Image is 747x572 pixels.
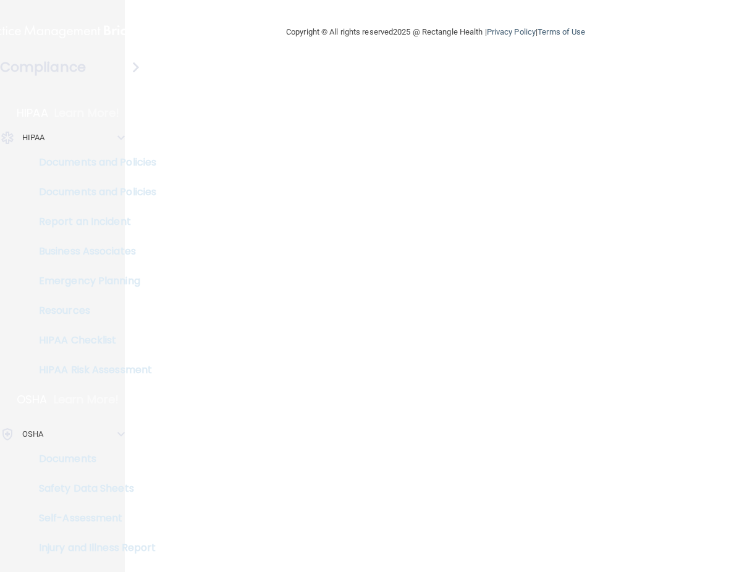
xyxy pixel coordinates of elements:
[210,12,661,52] div: Copyright © All rights reserved 2025 @ Rectangle Health | |
[54,106,120,120] p: Learn More!
[8,186,177,198] p: Documents and Policies
[8,482,177,495] p: Safety Data Sheets
[22,427,43,442] p: OSHA
[8,305,177,317] p: Resources
[8,512,177,524] p: Self-Assessment
[8,216,177,228] p: Report an Incident
[54,392,119,407] p: Learn More!
[8,275,177,287] p: Emergency Planning
[8,542,177,554] p: Injury and Illness Report
[17,106,48,120] p: HIPAA
[8,156,177,169] p: Documents and Policies
[17,392,48,407] p: OSHA
[487,27,536,36] a: Privacy Policy
[538,27,585,36] a: Terms of Use
[8,364,177,376] p: HIPAA Risk Assessment
[8,334,177,347] p: HIPAA Checklist
[8,245,177,258] p: Business Associates
[22,130,45,145] p: HIPAA
[8,453,177,465] p: Documents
